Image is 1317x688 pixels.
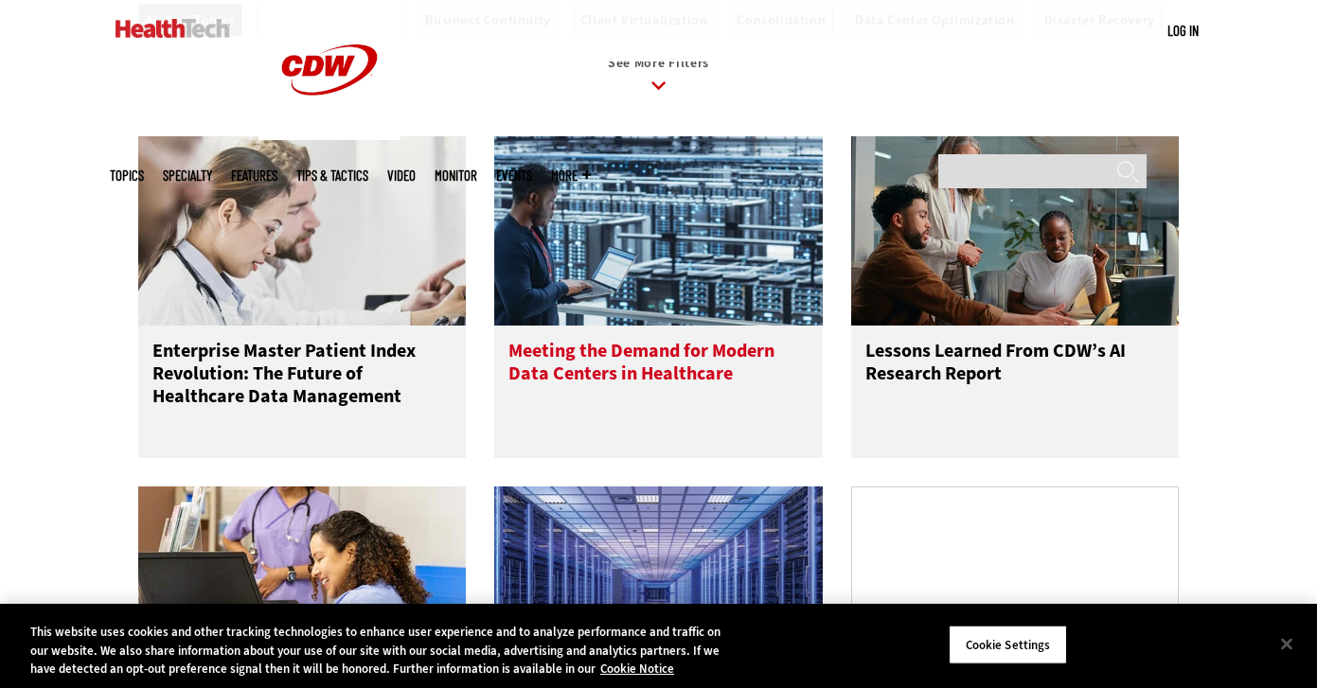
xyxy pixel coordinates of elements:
h3: Lessons Learned From CDW’s AI Research Report [865,340,1166,415]
button: Cookie Settings [949,625,1067,664]
a: Events [496,168,532,183]
a: MonITor [435,168,477,183]
h3: Enterprise Master Patient Index Revolution: The Future of Healthcare Data Management [152,340,453,415]
a: Features [231,168,277,183]
img: Home [116,19,230,38]
h3: Meeting the Demand for Modern Data Centers in Healthcare [508,340,809,415]
a: engineer with laptop overlooking data center Meeting the Demand for Modern Data Centers in Health... [494,136,823,458]
img: medical researchers look at data on desktop monitor [138,136,467,326]
a: People reviewing research Lessons Learned From CDW’s AI Research Report [851,136,1180,458]
a: More information about your privacy [600,661,674,677]
span: Specialty [163,168,212,183]
a: medical researchers look at data on desktop monitor Enterprise Master Patient Index Revolution: T... [138,136,467,458]
a: Video [387,168,416,183]
a: CDW [258,125,400,145]
img: engineer with laptop overlooking data center [494,136,823,326]
a: Tips & Tactics [296,168,368,183]
a: Log in [1167,22,1199,39]
span: Topics [110,168,144,183]
img: data center room with blue lights [494,486,823,676]
div: This website uses cookies and other tracking technologies to enhance user experience and to analy... [30,623,724,679]
img: Nurse working at the front desk of a hospital [138,486,467,676]
img: People reviewing research [851,136,1180,326]
div: User menu [1167,21,1199,41]
span: More [551,168,591,183]
button: Close [1266,623,1308,664]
